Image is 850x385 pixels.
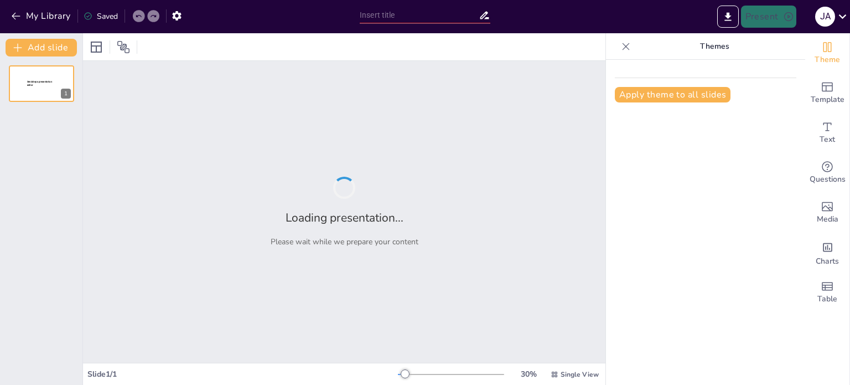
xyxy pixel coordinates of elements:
[805,113,849,153] div: Add text boxes
[6,39,77,57] button: Add slide
[805,273,849,312] div: Add a table
[717,6,739,28] button: Export to PowerPoint
[87,38,105,56] div: Layout
[27,80,52,86] span: Sendsteps presentation editor
[805,153,849,193] div: Get real-time input from your audience
[84,11,118,22] div: Saved
[805,193,849,233] div: Add images, graphics, shapes or video
[805,73,849,113] div: Add ready made slides
[8,7,75,25] button: My Library
[360,7,479,23] input: Insert title
[810,173,846,186] span: Questions
[811,94,844,106] span: Template
[805,233,849,273] div: Add charts and graphs
[615,87,730,102] button: Apply theme to all slides
[117,40,130,54] span: Position
[805,33,849,73] div: Change the overall theme
[815,6,835,28] button: J A
[820,134,835,146] span: Text
[561,370,599,379] span: Single View
[741,6,796,28] button: Present
[286,210,403,225] h2: Loading presentation...
[635,33,794,60] p: Themes
[515,369,542,379] div: 30 %
[815,7,835,27] div: J A
[817,213,838,225] span: Media
[9,65,74,102] div: 1
[816,255,839,268] span: Charts
[87,369,398,379] div: Slide 1 / 1
[61,89,71,99] div: 1
[817,293,837,305] span: Table
[271,237,418,247] p: Please wait while we prepare your content
[815,54,840,66] span: Theme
